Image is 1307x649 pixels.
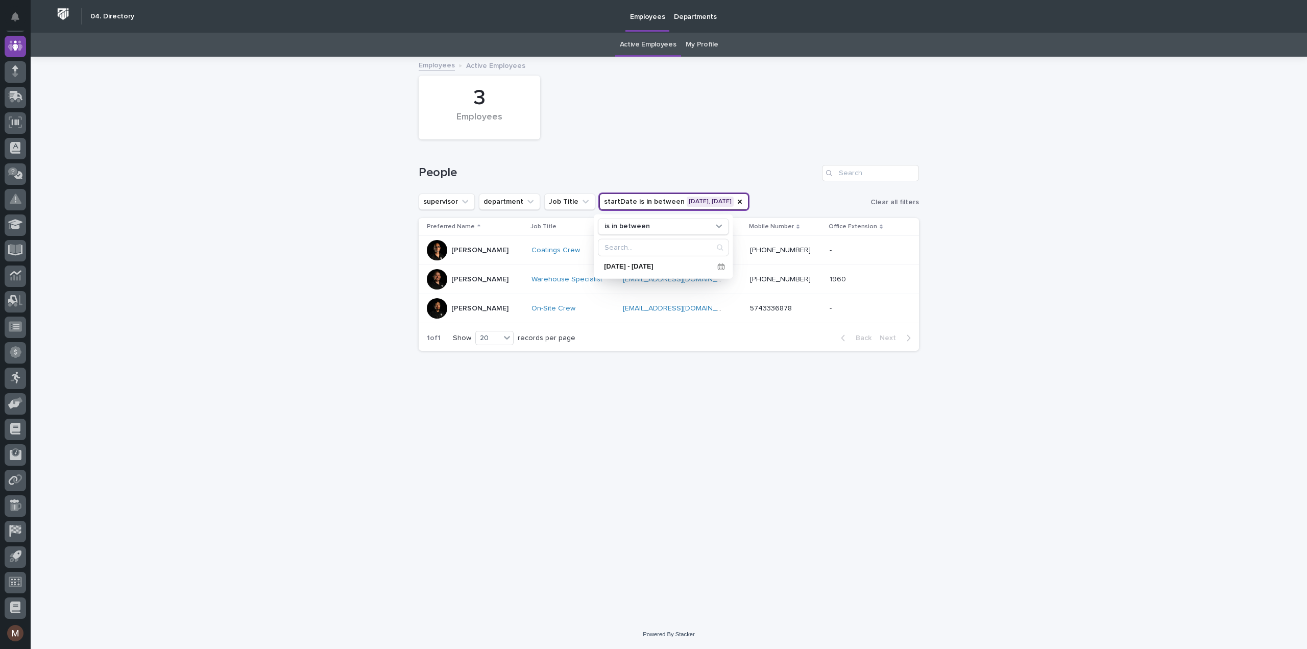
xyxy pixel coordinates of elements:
[598,239,728,255] input: Search
[598,259,729,274] div: [DATE] - [DATE]
[466,59,525,70] p: Active Employees
[544,194,595,210] button: Job Title
[476,333,500,344] div: 20
[686,33,718,57] a: My Profile
[419,59,455,70] a: Employees
[531,246,580,255] a: Coatings Crew
[623,276,738,283] a: [EMAIL_ADDRESS][DOMAIN_NAME]
[419,326,449,351] p: 1 of 1
[880,334,902,342] span: Next
[830,273,848,284] p: 1960
[54,5,72,23] img: Workspace Logo
[599,194,748,210] button: startDate
[479,194,540,210] button: department
[830,244,834,255] p: -
[750,276,811,283] a: [PHONE_NUMBER]
[830,302,834,313] p: -
[436,112,523,133] div: Employees
[13,12,26,29] div: Notifications
[419,165,818,180] h1: People
[419,194,475,210] button: supervisor
[866,195,919,210] button: Clear all filters
[829,221,877,232] p: Office Extension
[604,263,713,270] p: [DATE] - [DATE]
[531,275,602,284] a: Warehouse Specialist
[453,334,471,343] p: Show
[750,247,811,254] a: [PHONE_NUMBER]
[419,236,919,265] tr: [PERSON_NAME]Coatings Crew [EMAIL_ADDRESS][DOMAIN_NAME] [PHONE_NUMBER]--
[604,222,650,231] p: is in between
[598,238,729,256] div: Search
[419,265,919,294] tr: [PERSON_NAME]Warehouse Specialist [EMAIL_ADDRESS][DOMAIN_NAME] [PHONE_NUMBER]19601960
[822,165,919,181] input: Search
[5,6,26,28] button: Notifications
[750,305,792,312] a: 5743336878
[518,334,575,343] p: records per page
[623,305,738,312] a: [EMAIL_ADDRESS][DOMAIN_NAME]
[531,304,575,313] a: On-Site Crew
[451,246,509,255] p: [PERSON_NAME]
[5,622,26,644] button: users-avatar
[643,631,694,637] a: Powered By Stacker
[436,85,523,111] div: 3
[870,199,919,206] span: Clear all filters
[530,221,556,232] p: Job Title
[850,334,872,342] span: Back
[451,304,509,313] p: [PERSON_NAME]
[419,294,919,323] tr: [PERSON_NAME]On-Site Crew [EMAIL_ADDRESS][DOMAIN_NAME] 5743336878--
[876,333,919,343] button: Next
[90,12,134,21] h2: 04. Directory
[427,221,475,232] p: Preferred Name
[749,221,794,232] p: Mobile Number
[833,333,876,343] button: Back
[620,33,676,57] a: Active Employees
[451,275,509,284] p: [PERSON_NAME]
